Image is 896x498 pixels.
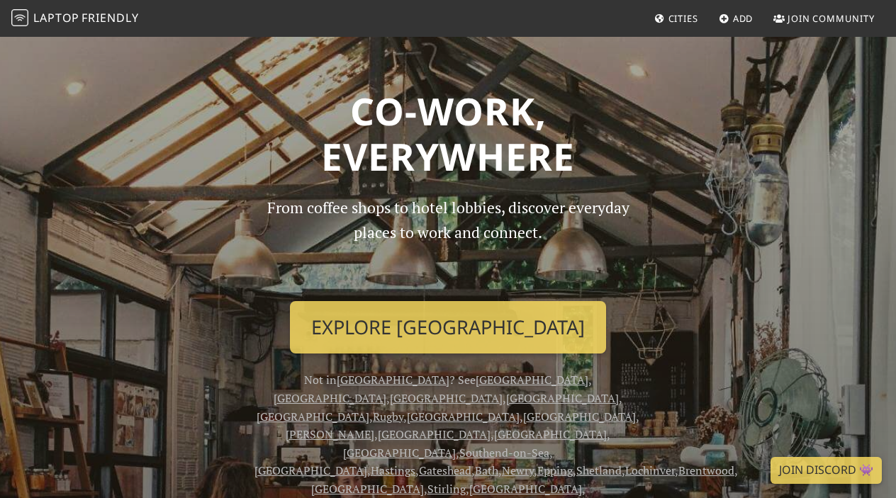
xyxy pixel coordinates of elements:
[373,409,403,424] a: Rugby
[469,481,582,497] a: [GEOGRAPHIC_DATA]
[733,12,754,25] span: Add
[371,463,415,478] a: Hastings
[502,463,534,478] a: Newry
[257,409,369,424] a: [GEOGRAPHIC_DATA]
[311,481,424,497] a: [GEOGRAPHIC_DATA]
[523,409,636,424] a: [GEOGRAPHIC_DATA]
[407,409,520,424] a: [GEOGRAPHIC_DATA]
[494,426,607,442] a: [GEOGRAPHIC_DATA]
[337,372,449,387] a: [GEOGRAPHIC_DATA]
[713,6,759,31] a: Add
[476,372,588,387] a: [GEOGRAPHIC_DATA]
[419,463,471,478] a: Gateshead
[378,426,491,442] a: [GEOGRAPHIC_DATA]
[52,89,844,179] h1: Co-work, Everywhere
[390,390,503,406] a: [GEOGRAPHIC_DATA]
[254,463,367,478] a: [GEOGRAPHIC_DATA]
[33,10,79,26] span: Laptop
[649,6,704,31] a: Cities
[668,12,698,25] span: Cities
[11,9,28,26] img: LaptopFriendly
[506,390,619,406] a: [GEOGRAPHIC_DATA]
[537,463,573,478] a: Epping
[625,463,675,478] a: Lochinver
[768,6,880,31] a: Join Community
[459,445,549,460] a: Southend-on-Sea
[254,196,642,290] p: From coffee shops to hotel lobbies, discover everyday places to work and connect.
[343,445,456,460] a: [GEOGRAPHIC_DATA]
[11,6,139,31] a: LaptopFriendly LaptopFriendly
[771,457,882,484] a: Join Discord 👾
[678,463,734,478] a: Brentwood
[286,426,374,442] a: [PERSON_NAME]
[274,390,386,406] a: [GEOGRAPHIC_DATA]
[475,463,498,478] a: Bath
[788,12,875,25] span: Join Community
[290,301,606,353] a: Explore [GEOGRAPHIC_DATA]
[576,463,622,478] a: Shetland
[427,481,466,497] a: Stirling
[82,10,138,26] span: Friendly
